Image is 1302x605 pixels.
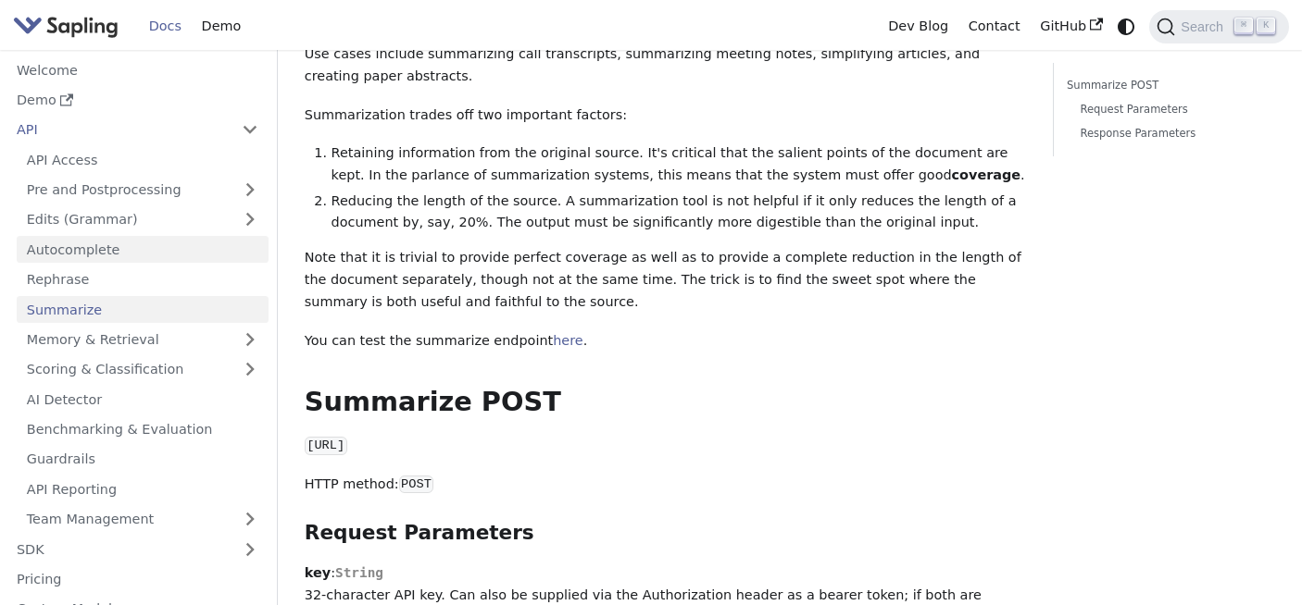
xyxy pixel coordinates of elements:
[6,117,232,143] a: API
[305,247,1026,313] p: Note that it is trivial to provide perfect coverage as well as to provide a complete reduction in...
[305,474,1026,496] p: HTTP method:
[232,117,269,143] button: Collapse sidebar category 'API'
[17,206,269,233] a: Edits (Grammar)
[305,386,1026,419] h2: Summarize POST
[17,236,269,263] a: Autocomplete
[878,12,958,41] a: Dev Blog
[305,437,347,455] code: [URL]
[17,296,269,323] a: Summarize
[6,87,269,114] a: Demo
[6,536,232,562] a: SDK
[17,356,269,383] a: Scoring & Classification
[335,565,383,580] span: String
[17,416,269,443] a: Benchmarking & Evaluation
[553,333,582,348] a: here
[17,446,269,473] a: Guardrails
[305,43,1026,88] p: Use cases include summarizing call transcripts, summarizing meeting notes, simplifying articles, ...
[1113,13,1140,40] button: Switch between dark and light mode (currently system mode)
[1175,19,1234,34] span: Search
[17,475,269,502] a: API Reporting
[1067,77,1269,94] a: Summarize POST
[232,536,269,562] button: Expand sidebar category 'SDK'
[1080,125,1261,142] a: Response Parameters
[192,12,251,41] a: Demo
[17,506,269,533] a: Team Management
[332,142,1026,187] li: Retaining information from the original source. It's critical that the salient points of the docu...
[399,475,434,494] code: POST
[17,266,269,293] a: Rephrase
[305,521,1026,546] h3: Request Parameters
[139,12,192,41] a: Docs
[305,105,1026,127] p: Summarization trades off two important factors:
[13,13,119,40] img: Sapling.ai
[305,565,331,580] strong: key
[1234,18,1253,34] kbd: ⌘
[958,12,1031,41] a: Contact
[1080,101,1261,118] a: Request Parameters
[1030,12,1112,41] a: GitHub
[1149,10,1288,43] button: Search (Command+K)
[17,177,269,204] a: Pre and Postprocessing
[6,566,269,593] a: Pricing
[13,13,125,40] a: Sapling.ai
[17,386,269,413] a: AI Detector
[305,330,1026,352] p: You can test the summarize endpoint .
[17,327,269,353] a: Memory & Retrieval
[1257,18,1275,34] kbd: K
[952,167,1020,182] strong: coverage
[17,146,269,173] a: API Access
[332,191,1026,235] li: Reducing the length of the source. A summarization tool is not helpful if it only reduces the len...
[6,56,269,83] a: Welcome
